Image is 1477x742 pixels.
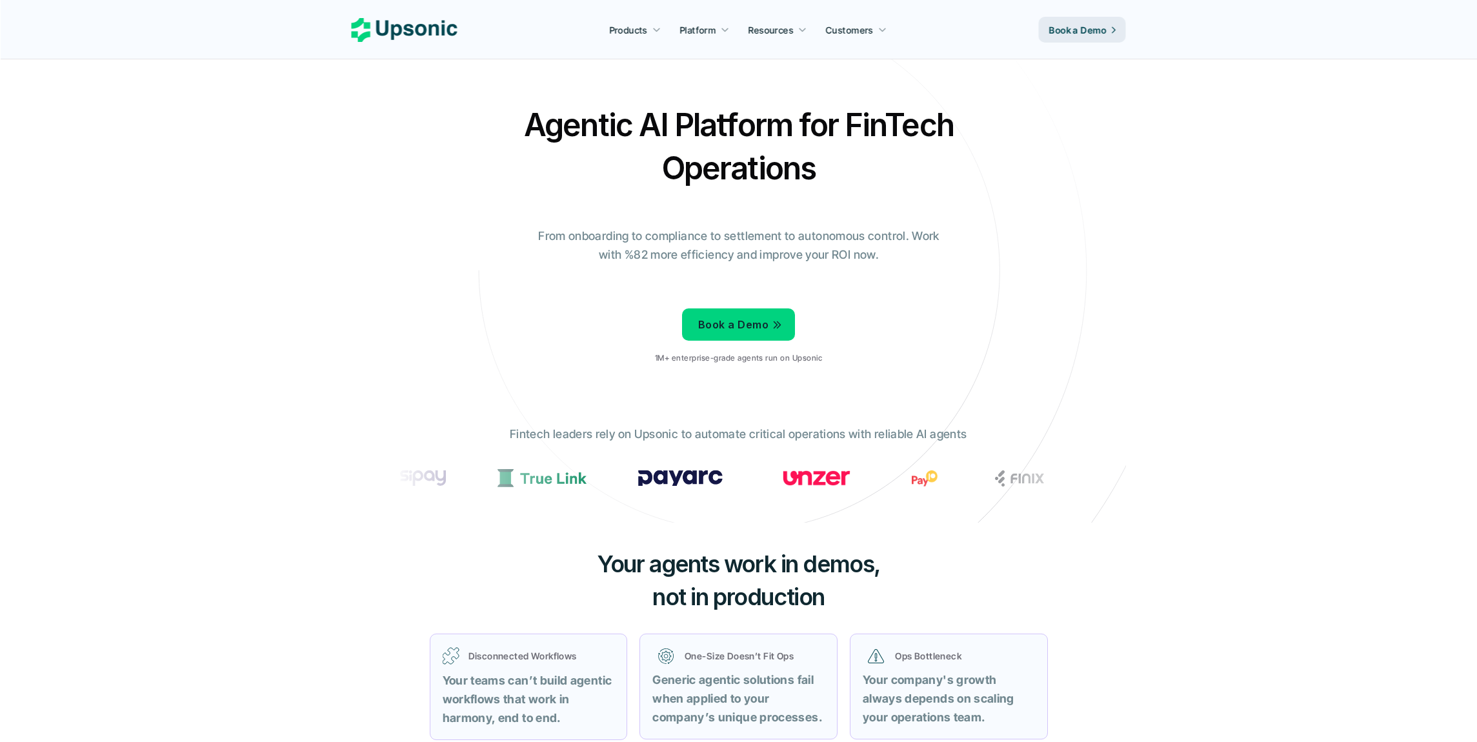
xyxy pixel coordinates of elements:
p: Products [609,23,647,37]
span: not in production [652,583,825,611]
p: Book a Demo [1049,23,1107,37]
p: Fintech leaders rely on Upsonic to automate critical operations with reliable AI agents [510,425,967,444]
a: Book a Demo [682,308,795,341]
p: From onboarding to compliance to settlement to autonomous control. Work with %82 more efficiency ... [529,227,949,265]
p: One-Size Doesn’t Fit Ops [685,649,819,663]
p: Ops Bottleneck [895,649,1029,663]
strong: Generic agentic solutions fail when applied to your company’s unique processes. [652,673,822,724]
p: Platform [679,23,716,37]
h2: Agentic AI Platform for FinTech Operations [513,103,965,190]
p: Book a Demo [698,316,769,334]
p: Resources [749,23,794,37]
p: Customers [826,23,874,37]
a: Book a Demo [1039,17,1126,43]
p: Disconnected Workflows [468,649,615,663]
a: Products [601,18,668,41]
span: Your agents work in demos, [597,550,880,578]
strong: Your company's growth always depends on scaling your operations team. [863,673,1017,724]
p: 1M+ enterprise-grade agents run on Upsonic [655,354,822,363]
strong: Your teams can’t build agentic workflows that work in harmony, end to end. [443,674,615,725]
